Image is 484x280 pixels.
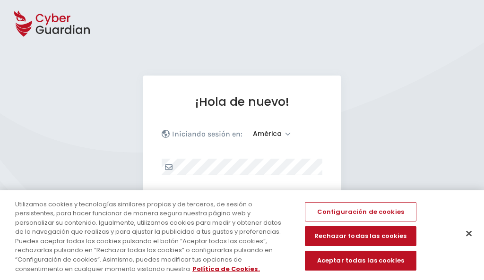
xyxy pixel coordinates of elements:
[15,200,290,273] div: Utilizamos cookies y tecnologías similares propias y de terceros, de sesión o persistentes, para ...
[305,251,416,271] button: Aceptar todas las cookies
[458,223,479,244] button: Cerrar
[162,94,322,109] h1: ¡Hola de nuevo!
[305,202,416,222] button: Configuración de cookies, Abre el cuadro de diálogo del centro de preferencias.
[305,227,416,246] button: Rechazar todas las cookies
[172,129,242,139] p: Iniciando sesión en:
[192,264,260,273] a: Más información sobre su privacidad, se abre en una nueva pestaña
